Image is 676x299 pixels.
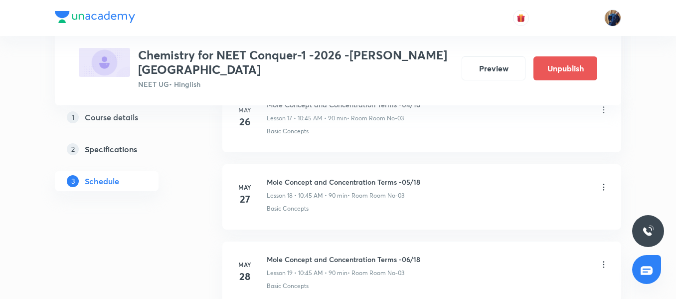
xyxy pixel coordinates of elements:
[55,11,135,25] a: Company Logo
[55,107,190,127] a: 1Course details
[462,56,525,80] button: Preview
[267,127,309,136] p: Basic Concepts
[67,175,79,187] p: 3
[516,13,525,22] img: avatar
[79,48,130,77] img: 389ED0E1-2DB4-4DBF-96A3-598F7366872B_plus.png
[347,114,404,123] p: • Room Room No-03
[138,79,454,89] p: NEET UG • Hinglish
[533,56,597,80] button: Unpublish
[235,114,255,129] h4: 26
[347,269,404,278] p: • Room Room No-03
[642,225,654,237] img: ttu
[267,191,347,200] p: Lesson 18 • 10:45 AM • 90 min
[235,183,255,192] h6: May
[85,175,119,187] h5: Schedule
[347,191,404,200] p: • Room Room No-03
[235,260,255,269] h6: May
[513,10,529,26] button: avatar
[235,269,255,284] h4: 28
[235,105,255,114] h6: May
[55,139,190,159] a: 2Specifications
[267,114,347,123] p: Lesson 17 • 10:45 AM • 90 min
[267,177,420,187] h6: Mole Concept and Concentration Terms -05/18
[604,9,621,26] img: Sudipto roy
[267,204,309,213] p: Basic Concepts
[267,269,347,278] p: Lesson 19 • 10:45 AM • 90 min
[85,143,137,155] h5: Specifications
[138,48,454,77] h3: Chemistry for NEET Conquer-1 -2026 -[PERSON_NAME][GEOGRAPHIC_DATA]
[235,192,255,207] h4: 27
[267,254,420,265] h6: Mole Concept and Concentration Terms -06/18
[85,111,138,123] h5: Course details
[67,143,79,155] p: 2
[67,111,79,123] p: 1
[267,282,309,291] p: Basic Concepts
[55,11,135,23] img: Company Logo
